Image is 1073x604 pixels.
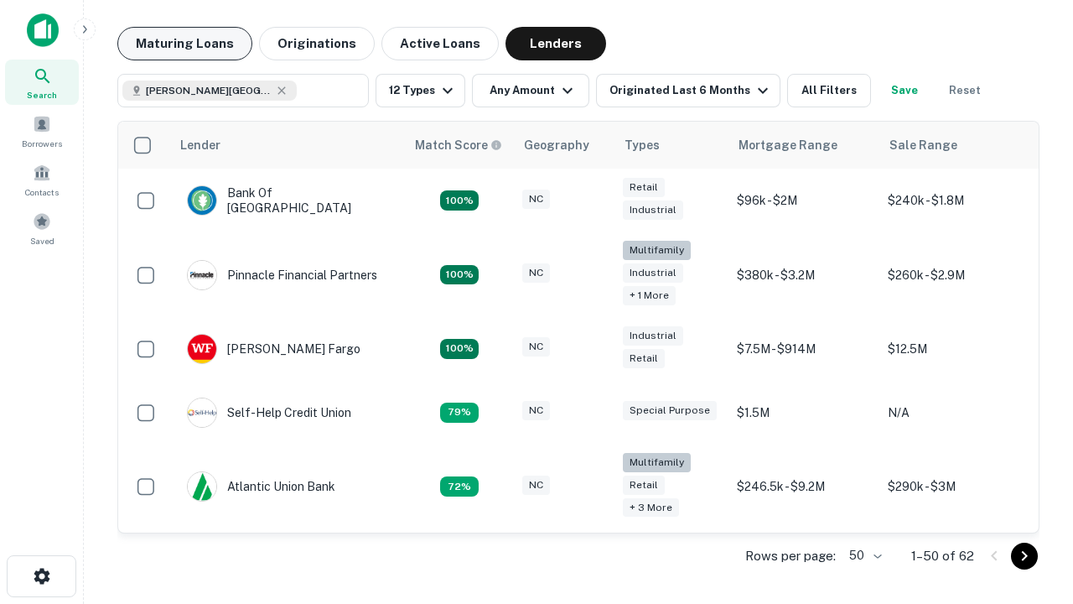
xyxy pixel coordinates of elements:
[623,401,717,420] div: Special Purpose
[415,136,502,154] div: Capitalize uses an advanced AI algorithm to match your search with the best lender. The match sco...
[472,74,589,107] button: Any Amount
[514,122,614,169] th: Geography
[146,83,272,98] span: [PERSON_NAME][GEOGRAPHIC_DATA], [GEOGRAPHIC_DATA]
[911,546,974,566] p: 1–50 of 62
[879,169,1030,232] td: $240k - $1.8M
[728,317,879,381] td: $7.5M - $914M
[596,74,780,107] button: Originated Last 6 Months
[728,232,879,317] td: $380k - $3.2M
[27,13,59,47] img: capitalize-icon.png
[5,108,79,154] a: Borrowers
[745,546,836,566] p: Rows per page:
[989,416,1073,497] iframe: Chat Widget
[170,122,405,169] th: Lender
[623,326,683,346] div: Industrial
[440,476,479,497] div: Matching Properties: 10, hasApolloMatch: undefined
[879,232,1030,317] td: $260k - $2.9M
[440,339,479,359] div: Matching Properties: 15, hasApolloMatch: undefined
[623,476,665,495] div: Retail
[623,241,691,260] div: Multifamily
[623,200,683,220] div: Industrial
[188,261,216,289] img: picture
[623,178,665,197] div: Retail
[188,186,216,215] img: picture
[623,263,683,283] div: Industrial
[879,381,1030,445] td: N/A
[625,135,660,155] div: Types
[27,88,57,102] span: Search
[623,453,691,472] div: Multifamily
[728,445,879,529] td: $246.5k - $9.2M
[188,398,216,427] img: picture
[117,27,252,60] button: Maturing Loans
[879,122,1030,169] th: Sale Range
[889,135,957,155] div: Sale Range
[739,135,837,155] div: Mortgage Range
[5,206,79,251] a: Saved
[623,498,679,518] div: + 3 more
[522,337,550,357] div: NC
[879,528,1030,592] td: $480k - $3.1M
[376,74,465,107] button: 12 Types
[25,185,59,199] span: Contacts
[381,27,499,60] button: Active Loans
[5,60,79,105] a: Search
[188,335,216,363] img: picture
[609,81,773,101] div: Originated Last 6 Months
[187,334,360,364] div: [PERSON_NAME] Fargo
[188,472,216,501] img: picture
[728,169,879,232] td: $96k - $2M
[623,349,665,368] div: Retail
[1011,543,1038,570] button: Go to next page
[180,135,220,155] div: Lender
[787,74,871,107] button: All Filters
[5,157,79,202] a: Contacts
[187,185,388,216] div: Bank Of [GEOGRAPHIC_DATA]
[22,137,62,150] span: Borrowers
[938,74,992,107] button: Reset
[522,263,550,283] div: NC
[30,234,54,247] span: Saved
[405,122,514,169] th: Capitalize uses an advanced AI algorithm to match your search with the best lender. The match sco...
[440,403,479,423] div: Matching Properties: 11, hasApolloMatch: undefined
[623,286,676,305] div: + 1 more
[505,27,606,60] button: Lenders
[187,260,377,290] div: Pinnacle Financial Partners
[879,317,1030,381] td: $12.5M
[187,398,351,428] div: Self-help Credit Union
[728,381,879,445] td: $1.5M
[415,136,499,154] h6: Match Score
[522,190,550,209] div: NC
[614,122,728,169] th: Types
[878,74,931,107] button: Save your search to get updates of matches that match your search criteria.
[842,544,884,568] div: 50
[728,528,879,592] td: $200k - $3.3M
[879,445,1030,529] td: $290k - $3M
[440,190,479,211] div: Matching Properties: 14, hasApolloMatch: undefined
[440,265,479,285] div: Matching Properties: 25, hasApolloMatch: undefined
[187,471,335,502] div: Atlantic Union Bank
[524,135,589,155] div: Geography
[728,122,879,169] th: Mortgage Range
[259,27,375,60] button: Originations
[522,476,550,495] div: NC
[522,401,550,420] div: NC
